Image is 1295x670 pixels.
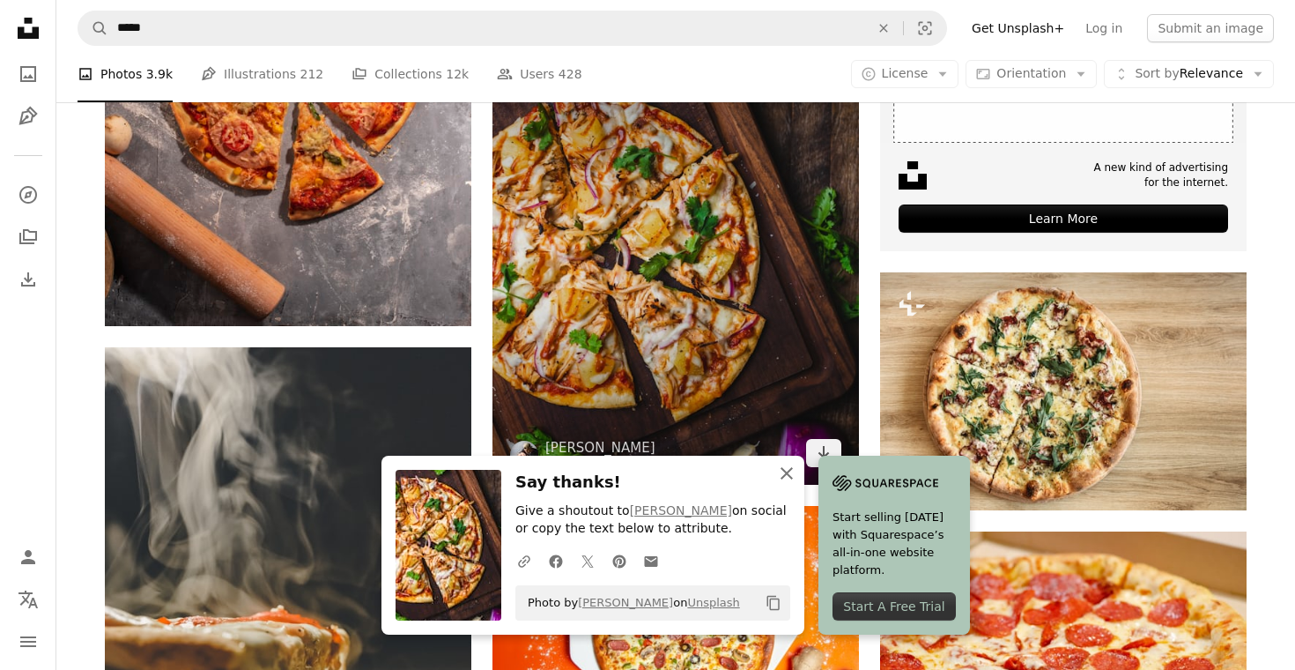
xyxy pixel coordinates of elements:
[446,64,469,84] span: 12k
[300,64,324,84] span: 212
[904,11,946,45] button: Visual search
[899,205,1228,233] div: Learn More
[11,177,46,212] a: Explore
[510,441,538,469] img: Go to Chad Montano's profile
[559,64,582,84] span: 428
[11,99,46,134] a: Illustrations
[572,543,603,578] a: Share on Twitter
[1135,66,1179,80] span: Sort by
[11,582,46,617] button: Language
[899,161,927,190] img: file-1631678316303-ed18b8b5cb9cimage
[880,383,1247,399] a: Freshly baked delicious pizza on wooden table. Original Italian food background. Pizza concept.
[966,60,1097,88] button: Orientation
[832,509,956,579] span: Start selling [DATE] with Squarespace’s all-in-one website platform.
[1135,65,1243,83] span: Relevance
[515,470,790,495] h3: Say thanks!
[11,624,46,659] button: Menu
[961,14,1075,42] a: Get Unsplash+
[630,503,732,517] a: [PERSON_NAME]
[201,46,323,102] a: Illustrations 212
[806,439,841,467] a: Download
[758,588,788,618] button: Copy to clipboard
[515,502,790,538] p: Give a shoutout to on social or copy the text below to attribute.
[492,255,859,271] a: pizza on chopping board
[864,11,903,45] button: Clear
[11,220,46,255] a: Collections
[996,66,1066,80] span: Orientation
[1093,160,1228,190] span: A new kind of advertising for the internet.
[351,46,469,102] a: Collections 12k
[11,540,46,575] a: Log in / Sign up
[851,60,959,88] button: License
[832,470,938,496] img: file-1705255347840-230a6ab5bca9image
[78,11,108,45] button: Search Unsplash
[540,543,572,578] a: Share on Facebook
[497,46,581,102] a: Users 428
[635,543,667,578] a: Share over email
[880,272,1247,510] img: Freshly baked delicious pizza on wooden table. Original Italian food background. Pizza concept.
[11,262,46,297] a: Download History
[492,620,859,636] a: pizza with cheese and green leaf
[492,41,859,485] img: pizza on chopping board
[519,589,740,617] span: Photo by on
[1147,14,1274,42] button: Submit an image
[11,56,46,92] a: Photos
[687,596,739,609] a: Unsplash
[11,11,46,49] a: Home — Unsplash
[832,592,956,621] div: Start A Free Trial
[818,456,970,635] a: Start selling [DATE] with Squarespace’s all-in-one website platform.Start A Free Trial
[882,66,929,80] span: License
[603,543,635,578] a: Share on Pinterest
[578,596,673,609] a: [PERSON_NAME]
[78,11,947,46] form: Find visuals sitewide
[1075,14,1133,42] a: Log in
[1104,60,1274,88] button: Sort byRelevance
[545,439,655,457] a: [PERSON_NAME]
[880,645,1247,661] a: pepperoni pizza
